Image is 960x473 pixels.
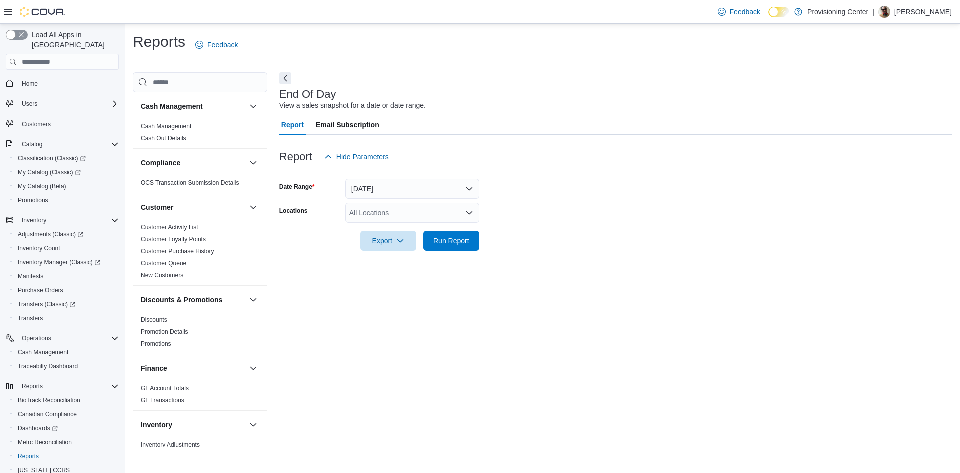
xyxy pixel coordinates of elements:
[141,340,171,348] span: Promotions
[14,360,119,372] span: Traceabilty Dashboard
[18,332,55,344] button: Operations
[878,6,890,18] div: Mike Kaspar
[141,420,172,430] h3: Inventory
[10,311,123,325] button: Transfers
[18,380,119,392] span: Reports
[133,314,267,354] div: Discounts & Promotions
[14,450,43,462] a: Reports
[14,346,119,358] span: Cash Management
[141,396,184,404] span: GL Transactions
[14,256,119,268] span: Inventory Manager (Classic)
[247,362,259,374] button: Finance
[18,244,60,252] span: Inventory Count
[465,209,473,217] button: Open list of options
[141,363,245,373] button: Finance
[18,138,46,150] button: Catalog
[141,340,171,347] a: Promotions
[10,297,123,311] a: Transfers (Classic)
[18,348,68,356] span: Cash Management
[18,118,119,130] span: Customers
[141,272,183,279] a: New Customers
[10,151,123,165] a: Classification (Classic)
[141,295,222,305] h3: Discounts & Promotions
[10,283,123,297] button: Purchase Orders
[141,179,239,186] a: OCS Transaction Submission Details
[2,331,123,345] button: Operations
[18,410,77,418] span: Canadian Compliance
[18,286,63,294] span: Purchase Orders
[18,78,42,90] a: Home
[141,202,173,212] h3: Customer
[18,272,43,280] span: Manifests
[279,72,291,84] button: Next
[366,231,410,251] span: Export
[14,298,119,310] span: Transfers (Classic)
[10,393,123,407] button: BioTrack Reconciliation
[141,420,245,430] button: Inventory
[2,137,123,151] button: Catalog
[18,332,119,344] span: Operations
[10,345,123,359] button: Cash Management
[18,314,43,322] span: Transfers
[141,441,200,448] a: Inventory Adjustments
[18,214,119,226] span: Inventory
[141,316,167,324] span: Discounts
[14,408,119,420] span: Canadian Compliance
[18,196,48,204] span: Promotions
[14,194,119,206] span: Promotions
[14,394,119,406] span: BioTrack Reconciliation
[423,231,479,251] button: Run Report
[14,408,81,420] a: Canadian Compliance
[14,166,119,178] span: My Catalog (Classic)
[18,362,78,370] span: Traceabilty Dashboard
[18,168,81,176] span: My Catalog (Classic)
[14,436,76,448] a: Metrc Reconciliation
[320,147,393,167] button: Hide Parameters
[279,183,315,191] label: Date Range
[22,100,37,108] span: Users
[14,394,84,406] a: BioTrack Reconciliation
[133,221,267,285] div: Customer
[22,382,43,390] span: Reports
[141,259,186,267] span: Customer Queue
[247,100,259,112] button: Cash Management
[10,449,123,463] button: Reports
[10,241,123,255] button: Inventory Count
[18,98,119,110] span: Users
[141,384,189,392] span: GL Account Totals
[141,158,180,168] h3: Compliance
[807,6,868,18] p: Provisioning Center
[14,180,119,192] span: My Catalog (Beta)
[141,158,245,168] button: Compliance
[141,235,206,243] span: Customer Loyalty Points
[14,298,79,310] a: Transfers (Classic)
[345,179,479,199] button: [DATE]
[894,6,952,18] p: [PERSON_NAME]
[14,180,70,192] a: My Catalog (Beta)
[141,101,203,111] h3: Cash Management
[141,179,239,187] span: OCS Transaction Submission Details
[2,97,123,111] button: Users
[207,40,238,50] span: Feedback
[20,7,65,17] img: Cova
[18,380,47,392] button: Reports
[18,138,119,150] span: Catalog
[141,134,186,142] span: Cash Out Details
[279,88,336,100] h3: End Of Day
[141,328,188,335] a: Promotion Details
[14,284,119,296] span: Purchase Orders
[10,407,123,421] button: Canadian Compliance
[2,379,123,393] button: Reports
[141,247,214,255] span: Customer Purchase History
[14,242,119,254] span: Inventory Count
[2,213,123,227] button: Inventory
[247,294,259,306] button: Discounts & Promotions
[22,140,42,148] span: Catalog
[141,363,167,373] h3: Finance
[2,117,123,131] button: Customers
[133,177,267,193] div: Compliance
[18,452,39,460] span: Reports
[141,385,189,392] a: GL Account Totals
[141,397,184,404] a: GL Transactions
[10,193,123,207] button: Promotions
